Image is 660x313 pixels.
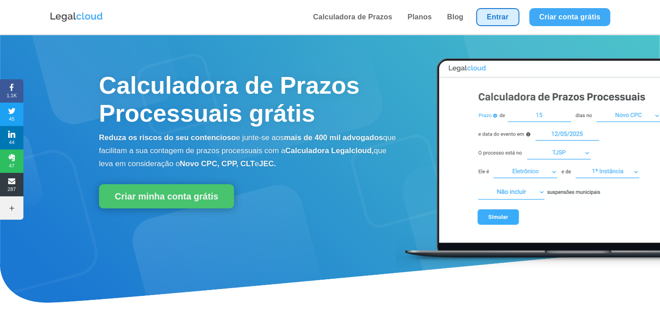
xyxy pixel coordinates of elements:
[285,146,374,155] b: Calculadora Legalcloud,
[99,184,234,209] a: Criar minha conta grátis
[529,8,610,26] a: Criar conta grátis
[180,159,255,168] b: Novo CPC, CPP, CLT
[50,11,104,23] img: Logo da Legalcloud
[99,132,396,170] p: e junte-se aos que facilitam a sua contagem de prazos processuais com a que leva em consideração o e
[284,133,383,142] b: mais de 400 mil advogados
[476,8,520,26] a: Entrar
[259,159,276,168] b: JEC.
[99,72,360,127] span: Calculadora de Prazos Processuais grátis
[99,133,236,142] b: Reduza os riscos do seu contencioso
